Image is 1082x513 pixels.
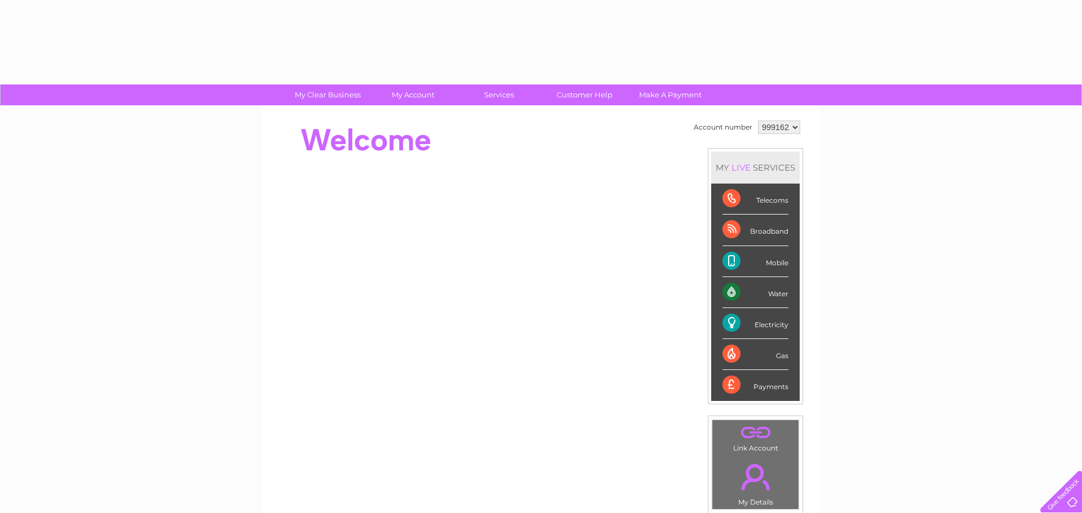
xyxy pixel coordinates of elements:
[281,84,374,105] a: My Clear Business
[722,370,788,400] div: Payments
[715,457,796,497] a: .
[367,84,460,105] a: My Account
[715,423,796,443] a: .
[711,151,800,184] div: MY SERVICES
[712,454,799,510] td: My Details
[722,215,788,246] div: Broadband
[712,420,799,455] td: Link Account
[453,84,546,105] a: Services
[624,84,717,105] a: Make A Payment
[729,162,753,173] div: LIVE
[691,118,755,137] td: Account number
[722,184,788,215] div: Telecoms
[722,277,788,308] div: Water
[722,339,788,370] div: Gas
[722,246,788,277] div: Mobile
[538,84,631,105] a: Customer Help
[722,308,788,339] div: Electricity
